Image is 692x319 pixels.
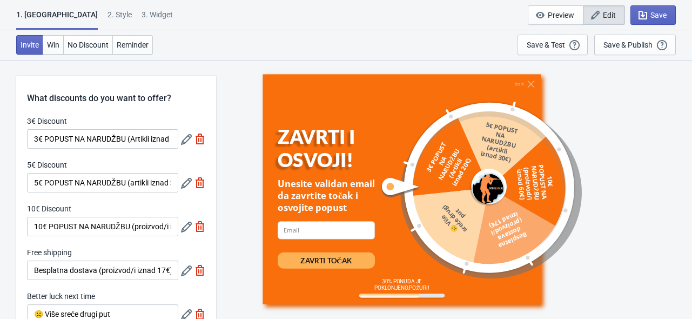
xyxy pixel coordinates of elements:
img: delete.svg [194,177,205,188]
div: 1. [GEOGRAPHIC_DATA] [16,9,98,30]
button: Win [43,35,64,55]
div: ZAVRTI I OSVOJI! [278,125,394,171]
div: What discounts do you want to offer? [16,76,216,105]
input: Email [278,221,375,239]
span: Edit [603,11,616,19]
button: Invite [16,35,43,55]
button: Edit [583,5,625,25]
span: No Discount [68,41,109,49]
span: Save [650,11,667,19]
span: Preview [548,11,574,19]
img: delete.svg [194,221,205,232]
button: Preview [528,5,583,25]
div: 30% PONUDA JE POKLONJENO,POŽURI! [359,278,444,291]
label: Free shipping [27,247,72,258]
label: 3€ Discount [27,116,67,127]
label: Better luck next time [27,291,95,302]
img: delete.svg [194,134,205,144]
span: Invite [21,41,39,49]
button: Reminder [112,35,153,55]
div: Save & Publish [603,41,653,49]
div: ZAVRTI TOČAK [300,255,352,265]
img: delete.svg [194,265,205,276]
button: Save [630,5,676,25]
button: Save & Test [518,35,588,55]
div: Save & Test [527,41,565,49]
div: Unesite validan email da zavrtite točak i osvojite popust [278,177,375,214]
button: Save & Publish [594,35,676,55]
button: No Discount [63,35,113,55]
span: Reminder [117,41,149,49]
label: 10€ Discount [27,203,71,214]
label: 5€ Discount [27,159,67,170]
div: 3. Widget [142,9,173,28]
div: Izađi [515,82,523,87]
span: Win [47,41,59,49]
div: 2 . Style [108,9,132,28]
